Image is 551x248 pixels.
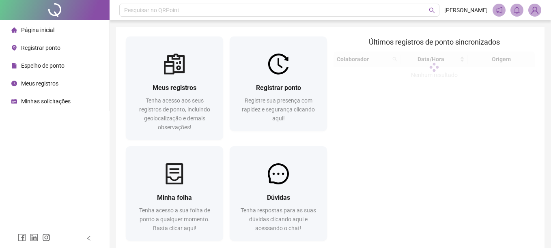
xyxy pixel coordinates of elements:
[21,80,58,87] span: Meus registros
[21,62,65,69] span: Espelho de ponto
[21,98,71,105] span: Minhas solicitações
[157,194,192,201] span: Minha folha
[230,36,327,131] a: Registrar pontoRegistre sua presença com rapidez e segurança clicando aqui!
[126,36,223,140] a: Meus registrosTenha acesso aos seus registros de ponto, incluindo geolocalização e demais observa...
[241,207,316,231] span: Tenha respostas para as suas dúvidas clicando aqui e acessando o chat!
[495,6,503,14] span: notification
[21,27,54,33] span: Página inicial
[126,146,223,241] a: Minha folhaTenha acesso a sua folha de ponto a qualquer momento. Basta clicar aqui!
[429,7,435,13] span: search
[86,235,92,241] span: left
[369,38,500,46] span: Últimos registros de ponto sincronizados
[139,207,210,231] span: Tenha acesso a sua folha de ponto a qualquer momento. Basta clicar aqui!
[11,63,17,68] span: file
[21,45,60,51] span: Registrar ponto
[11,81,17,86] span: clock-circle
[242,97,315,122] span: Registre sua presença com rapidez e segurança clicando aqui!
[11,98,17,104] span: schedule
[513,6,521,14] span: bell
[18,233,26,242] span: facebook
[30,233,38,242] span: linkedin
[256,84,301,92] span: Registrar ponto
[153,84,196,92] span: Meus registros
[42,233,50,242] span: instagram
[444,6,488,15] span: [PERSON_NAME]
[529,4,541,16] img: 91928
[11,45,17,51] span: environment
[11,27,17,33] span: home
[230,146,327,241] a: DúvidasTenha respostas para as suas dúvidas clicando aqui e acessando o chat!
[267,194,290,201] span: Dúvidas
[139,97,210,130] span: Tenha acesso aos seus registros de ponto, incluindo geolocalização e demais observações!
